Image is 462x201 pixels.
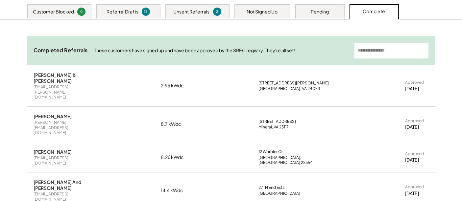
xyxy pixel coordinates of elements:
[363,8,385,15] div: Complete
[107,9,138,15] div: Referral Drafts
[34,149,72,155] div: [PERSON_NAME]
[214,9,220,14] div: 2
[405,80,424,85] div: Approved
[247,9,278,15] div: Not Signed Up
[258,86,320,91] div: [GEOGRAPHIC_DATA], VA 24073
[34,84,96,100] div: [EMAIL_ADDRESS][PERSON_NAME][DOMAIN_NAME]
[258,191,300,196] div: [GEOGRAPHIC_DATA]
[174,9,210,15] div: Unsent Referrals
[161,121,194,127] div: 8.7 kWdc
[161,187,194,194] div: 14.4 kWdc
[258,124,289,130] div: Mineral, VA 23117
[405,157,419,163] div: [DATE]
[258,185,284,190] div: 271 N End Ests
[405,184,424,190] div: Approved
[405,190,419,197] div: [DATE]
[78,9,85,14] div: 0
[405,85,419,92] div: [DATE]
[405,124,419,130] div: [DATE]
[34,113,72,119] div: [PERSON_NAME]
[33,9,74,15] div: Customer Blocked
[34,72,96,84] div: [PERSON_NAME] & [PERSON_NAME]
[405,151,424,156] div: Approved
[143,9,149,14] div: 12
[34,179,96,191] div: [PERSON_NAME] And [PERSON_NAME]
[161,154,194,161] div: 8.26 kWdc
[405,118,424,123] div: Approved
[258,80,329,86] div: [STREET_ADDRESS][PERSON_NAME]
[34,120,96,135] div: [PERSON_NAME][EMAIL_ADDRESS][DOMAIN_NAME]
[258,155,341,165] div: [GEOGRAPHIC_DATA], [GEOGRAPHIC_DATA] 22554
[258,149,283,154] div: 12 Warbler Ct
[258,119,296,124] div: [STREET_ADDRESS]
[94,47,348,54] div: These customers have signed up and have been approved by the SREC registry. They're all set!
[311,9,329,15] div: Pending
[34,155,96,166] div: [EMAIL_ADDRESS][DOMAIN_NAME]
[161,82,194,89] div: 2.95 kWdc
[34,47,88,54] div: Completed Referrals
